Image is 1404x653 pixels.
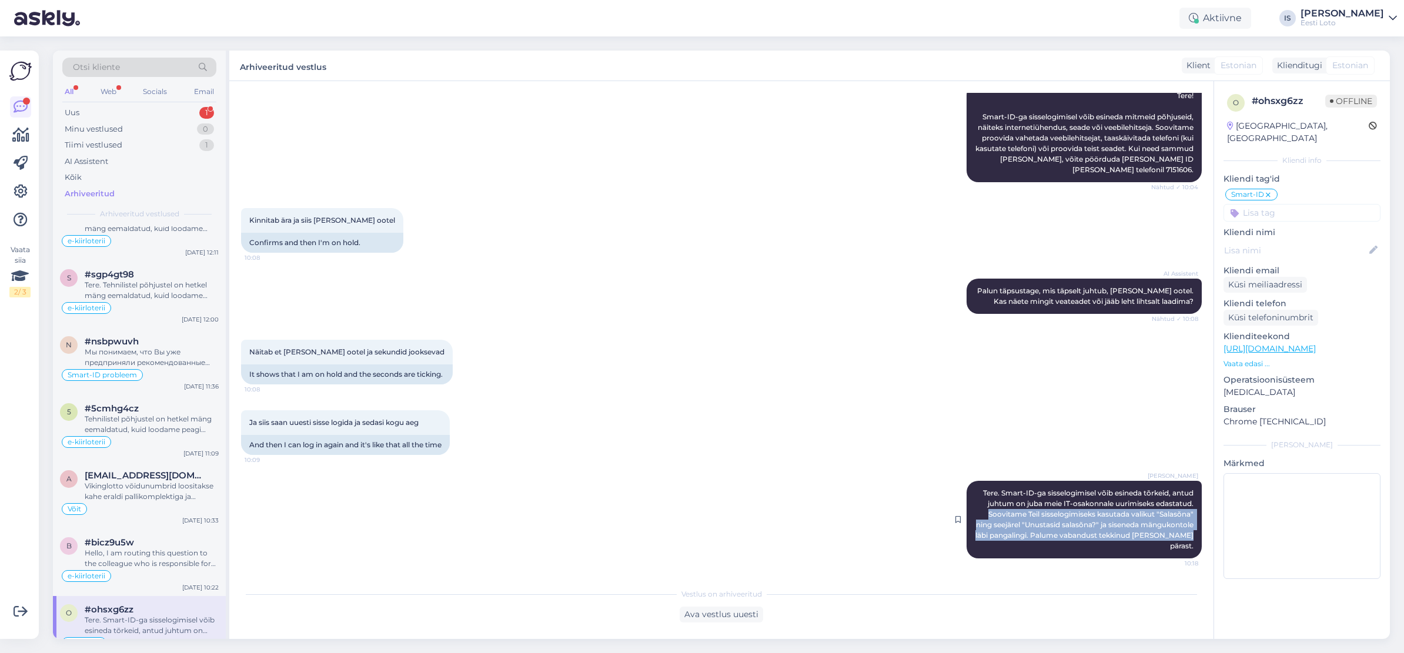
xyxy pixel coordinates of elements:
p: Kliendi telefon [1224,297,1380,310]
div: [DATE] 11:09 [183,449,219,458]
div: It shows that I am on hold and the seconds are ticking. [241,364,453,384]
p: Kliendi tag'id [1224,173,1380,185]
div: Minu vestlused [65,123,123,135]
span: Ja siis saan uuesti sisse logida ja sedasi kogu aeg [249,418,419,427]
div: All [62,84,76,99]
div: [GEOGRAPHIC_DATA], [GEOGRAPHIC_DATA] [1227,120,1369,145]
img: Askly Logo [9,60,32,82]
div: Socials [141,84,169,99]
div: Klienditugi [1272,59,1322,72]
div: 1 [199,139,214,151]
span: 10:09 [245,456,289,464]
span: #nsbpwuvh [85,336,139,347]
div: IS [1279,10,1296,26]
span: Näitab et [PERSON_NAME] ootel ja sekundid jooksevad [249,347,444,356]
a: [URL][DOMAIN_NAME] [1224,343,1316,354]
span: 10:08 [245,253,289,262]
span: s [67,273,71,282]
span: n [66,340,72,349]
div: Tere. Tehnilistel põhjustel on hetkel mäng eemaldatud, kuid loodame peagi mängu tagasi e-kiirlote... [85,280,219,301]
span: o [1233,98,1239,107]
p: Märkmed [1224,457,1380,470]
div: Ava vestlus uuesti [680,607,763,622]
span: Arhiveeritud vestlused [100,209,179,219]
div: Email [192,84,216,99]
div: Tehnilistel põhjustel on hetkel mäng eemaldatud, kuid loodame peagi mängu tagasi e-kiirloteriide ... [85,414,219,435]
span: 10:08 [245,385,289,394]
div: [DATE] 11:36 [184,382,219,391]
span: Smart-ID [1231,191,1264,198]
div: Vikinglotto võidunumbrid loositakse kahe eraldi pallikomplektiga ja põhinumbreid piletil tuleb võ... [85,481,219,502]
p: Operatsioonisüsteem [1224,374,1380,386]
span: Nähtud ✓ 10:08 [1152,314,1198,323]
label: Arhiveeritud vestlus [240,58,326,73]
p: Chrome [TECHNICAL_ID] [1224,416,1380,428]
span: Võit [68,505,81,513]
span: Nähtud ✓ 10:04 [1151,183,1198,192]
div: [DATE] 12:00 [182,315,219,324]
span: #ohsxg6zz [85,604,133,615]
div: [DATE] 12:11 [185,248,219,257]
span: a [66,474,72,483]
span: Tere. Smart-ID-ga sisselogimisel võib esineda tõrkeid, antud juhtum on juba meie IT-osakonnale uu... [975,488,1195,550]
span: e-kiirloterii [68,572,105,580]
div: Kõik [65,172,82,183]
span: #5cmhg4cz [85,403,139,414]
span: #sgp4gt98 [85,269,134,280]
div: Hello, I am routing this question to the colleague who is responsible for this topic. The reply m... [85,548,219,569]
p: Kliendi nimi [1224,226,1380,239]
span: e-kiirloterii [68,438,105,446]
p: Vaata edasi ... [1224,359,1380,369]
p: Brauser [1224,403,1380,416]
div: Küsi telefoninumbrit [1224,310,1318,326]
p: Kliendi email [1224,264,1380,277]
span: AI Assistent [1154,269,1198,278]
div: [PERSON_NAME] [1301,9,1384,18]
span: Offline [1325,95,1377,108]
input: Lisa tag [1224,204,1380,222]
div: Eesti Loto [1301,18,1384,28]
div: AI Assistent [65,156,108,168]
div: [DATE] 10:33 [182,516,219,525]
div: 1 [199,107,214,119]
span: Estonian [1221,59,1256,72]
p: Klienditeekond [1224,330,1380,343]
span: b [66,541,72,550]
div: And then I can log in again and it's like that all the time [241,435,450,455]
span: Smart-ID probleem [68,371,137,379]
div: [DATE] 10:22 [182,583,219,592]
div: Aktiivne [1179,8,1251,29]
div: 2 / 3 [9,287,31,297]
div: Uus [65,107,79,119]
div: Мы понимаем, что Вы уже предприняли рекомендованные шаги, и проблема сохраняется даже на новом ус... [85,347,219,368]
div: Web [98,84,119,99]
span: arvo.reede@gmail.com [85,470,207,481]
span: o [66,608,72,617]
p: [MEDICAL_DATA] [1224,386,1380,399]
span: Kinnitab ära ja siis [PERSON_NAME] ootel [249,216,395,225]
span: 10:18 [1154,559,1198,568]
span: Palun täpsustage, mis täpselt juhtub, [PERSON_NAME] ootel. Kas näete mingit veateadet või jääb le... [977,286,1195,306]
input: Lisa nimi [1224,244,1367,257]
span: [PERSON_NAME] [1148,471,1198,480]
span: Estonian [1332,59,1368,72]
a: [PERSON_NAME]Eesti Loto [1301,9,1397,28]
span: e-kiirloterii [68,304,105,312]
div: [PERSON_NAME] [1224,440,1380,450]
div: Klient [1182,59,1211,72]
div: 0 [197,123,214,135]
span: e-kiirloterii [68,237,105,245]
div: Tiimi vestlused [65,139,122,151]
div: # ohsxg6zz [1252,94,1325,108]
span: Vestlus on arhiveeritud [681,589,762,600]
span: 5 [67,407,71,416]
div: Tere. Smart-ID-ga sisselogimisel võib esineda tõrkeid, antud juhtum on juba meie IT-osakonnale uu... [85,615,219,636]
span: Otsi kliente [73,61,120,73]
div: Küsi meiliaadressi [1224,277,1307,293]
div: Confirms and then I'm on hold. [241,233,403,253]
span: #bicz9u5w [85,537,134,548]
div: Kliendi info [1224,155,1380,166]
div: Vaata siia [9,245,31,297]
div: Arhiveeritud [65,188,115,200]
